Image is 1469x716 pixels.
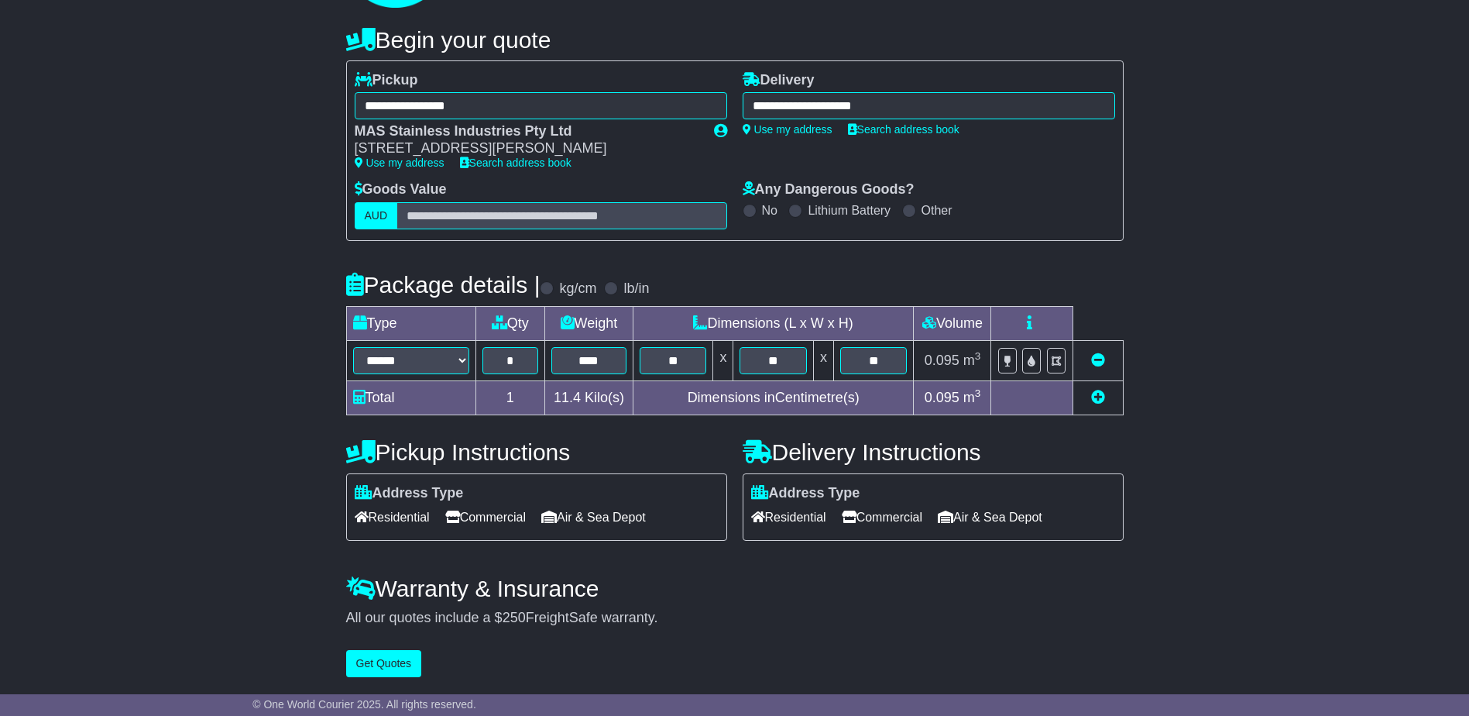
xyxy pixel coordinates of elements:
span: Residential [355,505,430,529]
span: Commercial [842,505,922,529]
sup: 3 [975,387,981,399]
td: Dimensions in Centimetre(s) [633,380,914,415]
td: Weight [544,306,633,340]
h4: Begin your quote [346,27,1124,53]
span: Commercial [445,505,526,529]
span: m [963,390,981,405]
label: Address Type [355,485,464,502]
label: kg/cm [559,281,596,298]
td: Type [346,306,475,340]
label: Pickup [355,72,418,89]
td: Total [346,380,475,415]
h4: Package details | [346,272,541,298]
a: Remove this item [1091,353,1105,368]
h4: Delivery Instructions [743,439,1124,465]
div: MAS Stainless Industries Pty Ltd [355,123,698,140]
h4: Pickup Instructions [346,439,727,465]
div: All our quotes include a $ FreightSafe warranty. [346,610,1124,627]
span: © One World Courier 2025. All rights reserved. [252,698,476,711]
a: Search address book [848,123,959,136]
a: Use my address [355,157,444,169]
a: Search address book [460,157,571,169]
label: Any Dangerous Goods? [743,181,915,198]
a: Add new item [1091,390,1105,405]
span: 0.095 [925,390,959,405]
div: [STREET_ADDRESS][PERSON_NAME] [355,140,698,157]
span: Air & Sea Depot [541,505,646,529]
label: Goods Value [355,181,447,198]
td: Dimensions (L x W x H) [633,306,914,340]
span: 11.4 [554,390,581,405]
td: x [713,340,733,380]
td: 1 [475,380,544,415]
span: Residential [751,505,826,529]
label: No [762,203,777,218]
label: Lithium Battery [808,203,891,218]
label: lb/in [623,281,649,298]
span: 250 [503,610,526,625]
td: Kilo(s) [544,380,633,415]
label: Other [922,203,952,218]
button: Get Quotes [346,650,422,677]
label: Delivery [743,72,815,89]
td: x [813,340,833,380]
td: Volume [914,306,991,340]
td: Qty [475,306,544,340]
sup: 3 [975,350,981,362]
span: Air & Sea Depot [938,505,1042,529]
span: 0.095 [925,353,959,368]
span: m [963,353,981,368]
label: AUD [355,202,398,229]
h4: Warranty & Insurance [346,576,1124,601]
a: Use my address [743,123,832,136]
label: Address Type [751,485,860,502]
